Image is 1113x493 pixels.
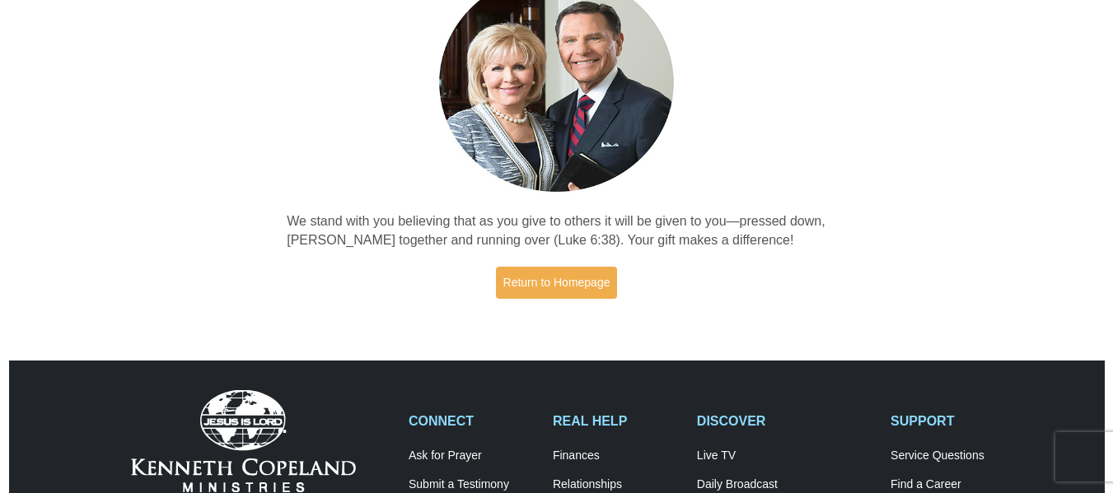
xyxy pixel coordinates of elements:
p: We stand with you believing that as you give to others it will be given to you—pressed down, [PER... [287,212,826,250]
a: Live TV [697,449,873,463]
a: Ask for Prayer [409,449,535,463]
h2: DISCOVER [697,413,873,429]
a: Daily Broadcast [697,477,873,492]
a: Service Questions [891,449,1017,463]
a: Finances [553,449,680,463]
a: Return to Homepage [496,267,618,299]
a: Submit a Testimony [409,477,535,492]
h2: REAL HELP [553,413,680,429]
img: Kenneth Copeland Ministries [131,390,356,492]
a: Relationships [553,477,680,492]
a: Find a Career [891,477,1017,492]
h2: CONNECT [409,413,535,429]
h2: SUPPORT [891,413,1017,429]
